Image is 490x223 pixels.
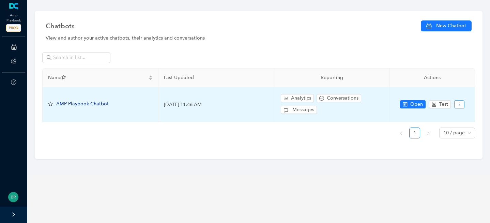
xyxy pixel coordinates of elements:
span: Messages [292,106,314,114]
span: message [319,96,324,101]
span: Chatbots [46,20,75,31]
div: View and author your active chatbots, their analytics and conversations [46,34,472,42]
th: Actions [390,69,475,87]
button: controlOpen [400,100,426,108]
button: right [423,128,434,138]
div: Page Size [439,128,475,138]
td: [DATE] 11:46 AM [158,87,274,122]
span: Analytics [291,94,311,102]
button: robotTest [429,100,451,108]
input: Search in list... [53,54,101,61]
span: left [399,131,403,135]
button: New Chatbot [421,20,472,31]
img: e06d020743ca8fae47ce1c5c9bfd0230 [8,192,18,202]
span: bar-chart [284,96,288,101]
a: 1 [410,128,420,138]
span: New Chatbot [436,22,466,30]
span: Name [48,74,147,81]
button: bar-chartAnalytics [281,94,314,102]
button: Messages [281,106,317,114]
th: Last Updated [158,69,274,87]
span: right [426,131,430,135]
span: AMP Playbook Chatbot [56,101,109,107]
button: messageConversations [317,94,361,102]
span: Conversations [327,94,358,102]
span: setting [11,59,16,64]
span: more [457,102,462,107]
button: more [454,100,464,108]
li: Next Page [423,128,434,138]
span: Open [410,101,423,108]
span: robot [432,102,437,107]
span: Test [439,101,448,108]
span: star [48,102,53,106]
li: Previous Page [396,128,407,138]
th: Reporting [274,69,390,87]
span: search [46,55,52,60]
span: control [403,102,408,107]
span: PROD [6,24,21,32]
span: star [61,75,66,80]
span: 10 / page [443,128,471,138]
span: question-circle [11,79,16,85]
button: left [396,128,407,138]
